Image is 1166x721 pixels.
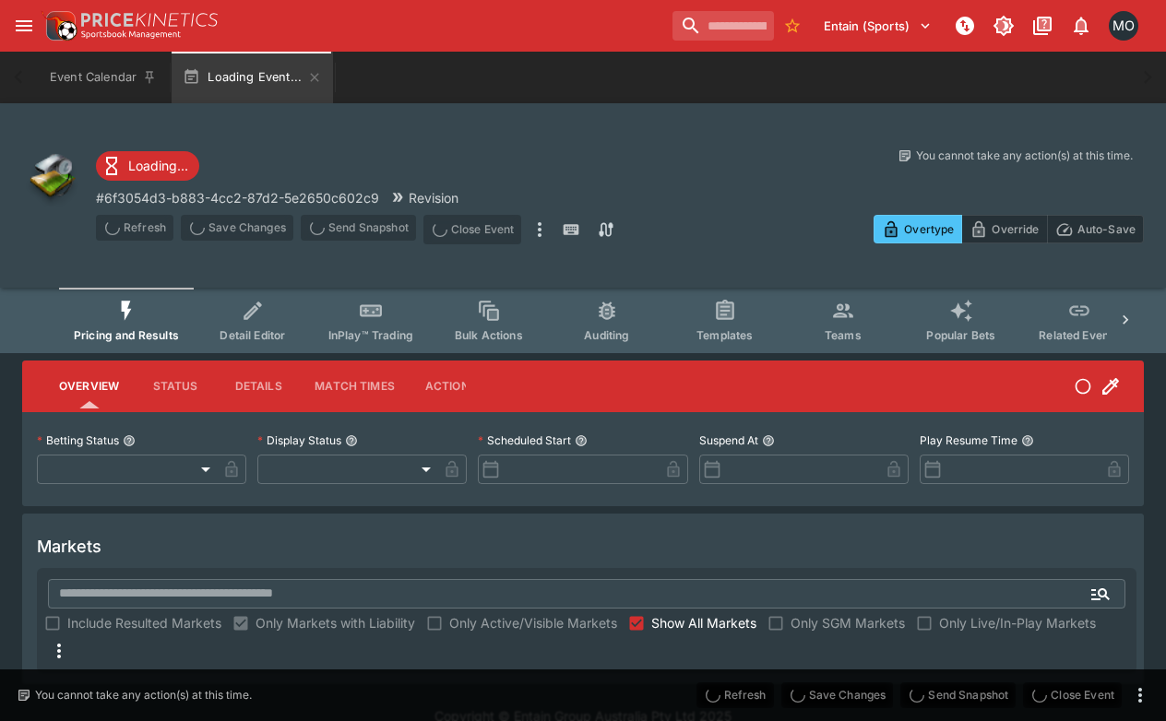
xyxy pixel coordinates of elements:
[920,432,1017,448] p: Play Resume Time
[874,215,1144,243] div: Start From
[217,364,300,408] button: Details
[41,7,77,44] img: PriceKinetics Logo
[37,432,119,448] p: Betting Status
[1077,219,1136,239] p: Auto-Save
[926,328,995,342] span: Popular Bets
[904,219,954,239] p: Overtype
[300,364,410,408] button: Match Times
[410,364,493,408] button: Actions
[791,613,905,632] span: Only SGM Markets
[123,434,136,447] button: Betting Status
[134,364,217,408] button: Status
[1026,9,1059,42] button: Documentation
[1084,577,1117,610] button: Open
[7,9,41,42] button: open drawer
[44,364,134,408] button: Overview
[916,148,1133,164] p: You cannot take any action(s) at this time.
[39,52,168,103] button: Event Calendar
[1065,9,1098,42] button: Notifications
[696,328,753,342] span: Templates
[948,9,982,42] button: NOT Connected to PK
[699,432,758,448] p: Suspend At
[37,536,101,557] h5: Markets
[584,328,629,342] span: Auditing
[455,328,523,342] span: Bulk Actions
[81,30,181,39] img: Sportsbook Management
[59,288,1107,353] div: Event type filters
[987,9,1020,42] button: Toggle light/dark mode
[74,328,179,342] span: Pricing and Results
[1021,434,1034,447] button: Play Resume Time
[651,613,756,632] span: Show All Markets
[256,613,415,632] span: Only Markets with Liability
[328,328,413,342] span: InPlay™ Trading
[449,613,617,632] span: Only Active/Visible Markets
[96,188,379,207] p: Copy To Clipboard
[825,328,862,342] span: Teams
[575,434,588,447] button: Scheduled Start
[128,156,188,175] p: Loading...
[874,215,962,243] button: Overtype
[1039,328,1119,342] span: Related Events
[35,687,252,703] p: You cannot take any action(s) at this time.
[939,613,1096,632] span: Only Live/In-Play Markets
[67,613,221,632] span: Include Resulted Markets
[22,148,81,207] img: other.png
[1109,11,1138,41] div: Matt Oliver
[529,215,551,244] button: more
[1047,215,1144,243] button: Auto-Save
[762,434,775,447] button: Suspend At
[1129,684,1151,706] button: more
[345,434,358,447] button: Display Status
[961,215,1047,243] button: Override
[992,219,1039,239] p: Override
[478,432,571,448] p: Scheduled Start
[220,328,285,342] span: Detail Editor
[409,188,458,207] p: Revision
[172,52,333,103] button: Loading Event...
[813,11,943,41] button: Select Tenant
[672,11,774,41] input: search
[1103,6,1144,46] button: Matt Oliver
[778,11,807,41] button: No Bookmarks
[48,640,70,662] svg: More
[81,13,218,27] img: PriceKinetics
[257,432,341,448] p: Display Status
